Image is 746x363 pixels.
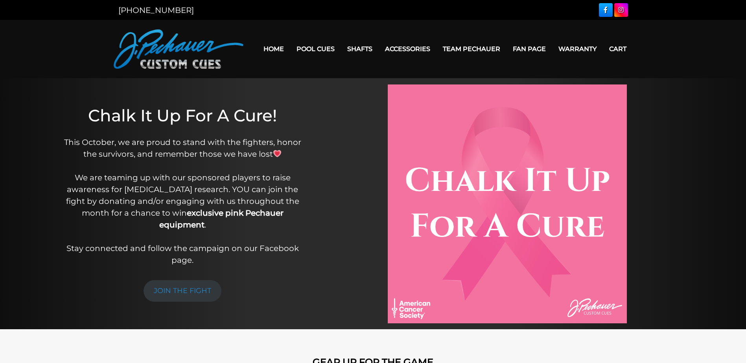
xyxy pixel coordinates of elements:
a: Team Pechauer [437,39,507,59]
h1: Chalk It Up For A Cure! [60,106,305,125]
a: Accessories [379,39,437,59]
a: [PHONE_NUMBER] [118,5,194,15]
strong: exclusive pink Pechauer equipment [159,208,284,229]
a: Fan Page [507,39,552,59]
a: Pool Cues [290,39,341,59]
a: Warranty [552,39,603,59]
p: This October, we are proud to stand with the fighters, honor the survivors, and remember those we... [60,136,305,266]
img: 💗 [273,150,281,158]
a: Shafts [341,39,379,59]
img: Pechauer Custom Cues [114,29,243,69]
a: JOIN THE FIGHT [144,280,221,302]
a: Home [257,39,290,59]
a: Cart [603,39,633,59]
